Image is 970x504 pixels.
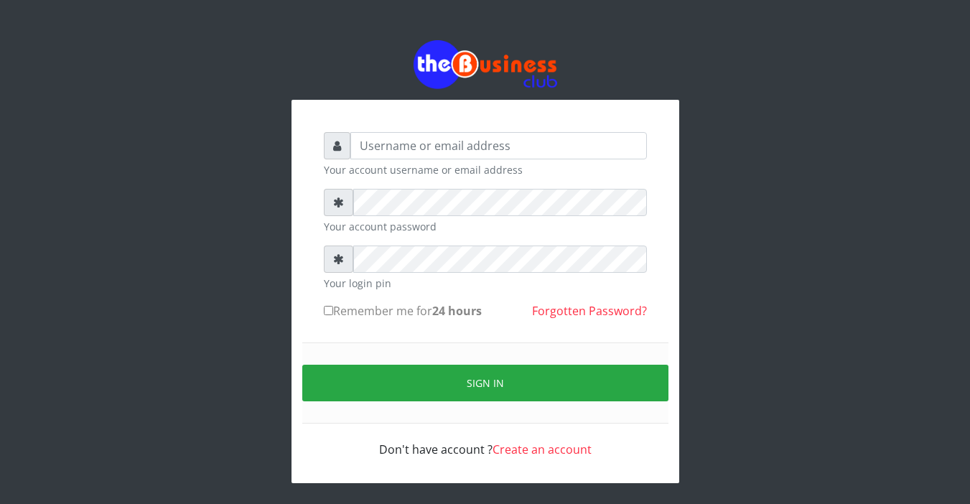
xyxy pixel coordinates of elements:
[532,303,647,319] a: Forgotten Password?
[324,302,482,319] label: Remember me for
[432,303,482,319] b: 24 hours
[324,424,647,458] div: Don't have account ?
[324,219,647,234] small: Your account password
[324,276,647,291] small: Your login pin
[350,132,647,159] input: Username or email address
[302,365,668,401] button: Sign in
[493,442,592,457] a: Create an account
[324,162,647,177] small: Your account username or email address
[324,306,333,315] input: Remember me for24 hours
